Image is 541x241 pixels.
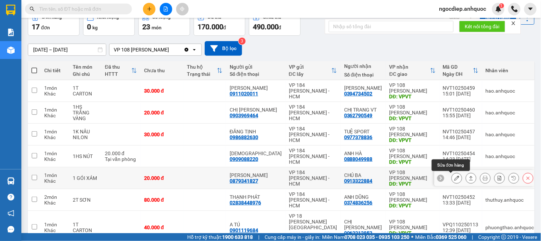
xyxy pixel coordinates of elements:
[389,104,436,115] div: VP 108 [PERSON_NAME]
[230,200,261,206] div: 02838448976
[344,230,373,236] div: 0962212852
[389,126,436,137] div: VP 108 [PERSON_NAME]
[73,129,98,140] div: 1K NÂU NILON
[143,3,155,15] button: plus
[329,21,454,32] input: Nhập số tổng đài
[443,194,479,200] div: NVT10250452
[501,235,506,240] span: copyright
[163,6,168,11] span: file-add
[73,71,98,77] div: Ghi chú
[443,129,479,134] div: NVT10250457
[144,88,180,94] div: 30.000 đ
[389,115,436,121] div: DĐ: VPVT
[192,47,197,53] svg: open
[344,113,373,118] div: 0362790549
[486,197,534,203] div: thuthuy.anhquoc
[187,71,217,77] div: Trạng thái
[389,82,436,94] div: VP 108 [PERSON_NAME]
[344,194,382,200] div: ANH DŨNG
[73,85,98,97] div: 1T CARTON
[147,6,152,11] span: plus
[443,107,479,113] div: NVT10250460
[344,156,373,162] div: 0888049988
[187,233,253,241] span: Hỗ trợ kỹ thuật:
[187,64,217,70] div: Thu hộ
[239,38,246,45] sup: 3
[344,134,373,140] div: 0977378836
[443,71,473,77] div: Ngày ĐH
[389,230,436,236] div: DĐ: VPVT
[44,156,66,162] div: Khác
[105,151,137,156] div: 20.000 đ
[439,61,482,80] th: Toggle SortBy
[443,113,479,118] div: 15:55 [DATE]
[486,88,534,94] div: hao.anhquoc
[44,107,66,113] div: 1 món
[73,222,98,233] div: 1T CARTON
[344,200,373,206] div: 0374836256
[142,23,150,31] span: 23
[138,10,190,36] button: Số lượng23món
[389,148,436,159] div: VP 108 [PERSON_NAME]
[230,227,258,233] div: 0901119684
[436,234,467,240] strong: 0369 525 060
[44,194,66,200] div: 2 món
[486,153,534,159] div: hao.anhquoc
[289,71,331,77] div: ĐC lấy
[230,71,282,77] div: Số điện thoại
[6,5,15,15] img: logo-vxr
[44,222,66,227] div: 1 món
[28,10,80,36] button: Đơn hàng17đơn
[344,85,382,91] div: ANH MINH
[443,227,479,233] div: 12:39 [DATE]
[7,210,14,217] span: notification
[344,219,382,230] div: CHỊ UYÊN
[472,233,473,241] span: |
[389,159,436,165] div: DĐ: VPVT
[44,178,66,184] div: Khác
[230,156,258,162] div: 0909088220
[527,6,534,12] span: caret-down
[265,233,320,241] span: Cung cấp máy in - giấy in:
[443,64,473,70] div: Mã GD
[389,219,436,230] div: VP 108 [PERSON_NAME]
[144,175,180,181] div: 20.000 đ
[230,172,282,178] div: ANH HUY
[389,191,436,203] div: VP 108 [PERSON_NAME]
[389,94,436,99] div: DĐ: VPVT
[465,23,500,30] span: Kết nối tổng đài
[7,46,15,54] img: warehouse-icon
[486,68,534,73] div: Nhân viên
[144,110,180,115] div: 20.000 đ
[230,222,282,227] div: A TÚ
[344,91,373,97] div: 0394734502
[41,25,50,30] span: đơn
[44,200,66,206] div: Khác
[144,225,180,230] div: 40.000 đ
[73,64,98,70] div: Tên món
[500,3,503,8] span: 1
[289,126,337,143] div: VP 184 [PERSON_NAME] - HCM
[73,175,98,181] div: 1 GÓI XÁM
[230,113,258,118] div: 0903969464
[7,226,14,233] span: message
[249,10,301,36] button: Chưa thu490.000đ
[459,21,505,32] button: Kết nối tổng đài
[44,113,66,118] div: Khác
[289,148,337,165] div: VP 184 [PERSON_NAME] - HCM
[44,68,66,73] div: Chi tiết
[344,107,382,113] div: CHỊ TRANG VT
[486,110,534,115] div: hao.anhquoc
[32,23,40,31] span: 17
[344,63,382,69] div: Người nhận
[289,169,337,187] div: VP 184 [PERSON_NAME] - HCM
[443,156,479,162] div: 14:23 [DATE]
[176,3,189,15] button: aim
[344,172,382,178] div: CHÚ BA
[344,234,410,240] strong: 0708 023 035 - 0935 103 250
[44,227,66,233] div: Khác
[289,104,337,121] div: VP 184 [PERSON_NAME] - HCM
[443,151,479,156] div: NVT10250454
[73,104,98,121] div: 1HS TRẮNG VÀNG
[253,23,279,31] span: 490.000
